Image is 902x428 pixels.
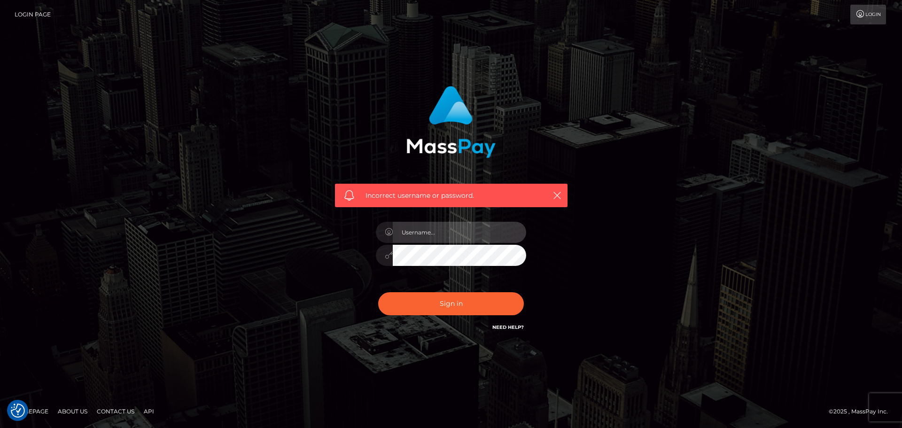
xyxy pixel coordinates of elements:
[15,5,51,24] a: Login Page
[829,406,895,417] div: © 2025 , MassPay Inc.
[10,404,52,419] a: Homepage
[54,404,91,419] a: About Us
[11,404,25,418] img: Revisit consent button
[492,324,524,330] a: Need Help?
[393,222,526,243] input: Username...
[850,5,886,24] a: Login
[11,404,25,418] button: Consent Preferences
[365,191,537,201] span: Incorrect username or password.
[93,404,138,419] a: Contact Us
[406,86,496,158] img: MassPay Login
[140,404,158,419] a: API
[378,292,524,315] button: Sign in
